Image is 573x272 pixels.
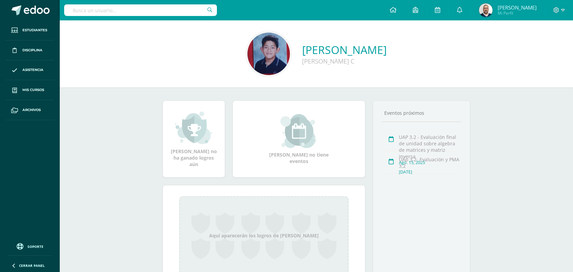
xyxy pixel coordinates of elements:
span: [PERSON_NAME] [498,4,537,11]
a: [PERSON_NAME] [302,42,387,57]
span: Disciplina [22,48,42,53]
a: Disciplina [5,40,54,60]
a: Soporte [8,241,52,251]
a: Mis cursos [5,80,54,100]
div: [PERSON_NAME] no ha ganado logros aún [170,111,218,167]
span: Soporte [27,244,43,249]
span: Mis cursos [22,87,44,93]
div: [PERSON_NAME] C [302,57,387,65]
span: Asistencia [22,67,43,73]
span: Archivos [22,107,41,113]
img: 3cf1e911c93df92c27434f4d86c04ac3.png [479,3,493,17]
a: Asistencia [5,60,54,80]
div: UAP 3.2 - Evaluación final de unidad sobre algebra de matrices y matriz inversa [399,134,460,160]
span: Estudiantes [22,28,47,33]
div: Eventos próximos [382,110,462,116]
a: Estudiantes [5,20,54,40]
img: 6682a4d6f58befc4366c4b3f848f09fb.png [247,33,290,75]
input: Busca un usuario... [64,4,217,16]
div: UAp 3.2- Evaluación y PMA 3.2 [399,156,460,169]
img: event_small.png [280,114,317,148]
a: Archivos [5,100,54,120]
span: Cerrar panel [19,263,45,268]
div: [DATE] [399,169,460,175]
div: [PERSON_NAME] no tiene eventos [265,114,333,164]
img: achievement_small.png [175,111,212,145]
span: Mi Perfil [498,10,537,16]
